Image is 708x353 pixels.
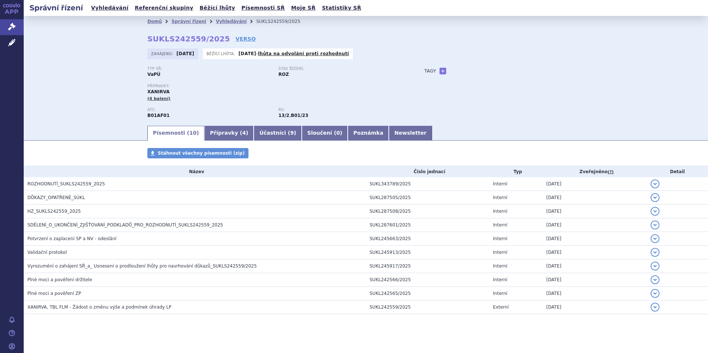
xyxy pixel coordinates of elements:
a: Stáhnout všechny písemnosti (zip) [147,148,248,158]
th: Typ [489,166,542,177]
a: Poznámka [348,126,389,141]
p: Přípravky: [147,84,410,88]
span: DŮKAZY_OPATŘENÉ_SÚKL [27,195,85,200]
a: Newsletter [389,126,432,141]
span: Externí [493,305,508,310]
span: Validační protokol [27,250,67,255]
a: Sloučení (0) [302,126,348,141]
p: Stav řízení: [278,67,402,71]
span: Interní [493,195,507,200]
span: Zahájeno: [151,51,174,57]
td: SUKL242559/2025 [366,300,489,314]
td: SUKL245663/2025 [366,232,489,246]
a: Vyhledávání [89,3,131,13]
td: [DATE] [542,191,647,205]
span: Interní [493,263,507,269]
td: [DATE] [542,273,647,287]
td: SUKL245913/2025 [366,246,489,259]
a: Domů [147,19,162,24]
span: 9 [290,130,294,136]
a: Statistiky SŘ [320,3,363,13]
span: Stáhnout všechny písemnosti (zip) [158,151,245,156]
span: XANIRVA, TBL FLM - Žádost o změnu výše a podmínek úhrady LP [27,305,171,310]
span: Interní [493,209,507,214]
a: Písemnosti (10) [147,126,204,141]
span: HZ_SUKLS242559_2025 [27,209,81,214]
td: [DATE] [542,232,647,246]
span: 4 [242,130,246,136]
span: Běžící lhůta: [207,51,237,57]
p: Typ SŘ: [147,67,271,71]
strong: SUKLS242559/2025 [147,34,230,43]
abbr: (?) [608,169,614,175]
td: [DATE] [542,287,647,300]
span: Vyrozumění o zahájení SŘ_a_ Usnesení o prodloužení lhůty pro navrhování důkazů_SUKLS242559/2025 [27,263,257,269]
a: Vyhledávání [216,19,247,24]
p: - [238,51,349,57]
td: SUKL242565/2025 [366,287,489,300]
td: SUKL287505/2025 [366,191,489,205]
span: Interní [493,181,507,186]
a: Referenční skupiny [133,3,196,13]
td: [DATE] [542,246,647,259]
button: detail [651,179,659,188]
button: detail [651,234,659,243]
a: + [440,68,446,74]
td: SUKL245917/2025 [366,259,489,273]
button: detail [651,193,659,202]
a: Běžící lhůty [197,3,237,13]
td: [DATE] [542,300,647,314]
span: 0 [336,130,340,136]
strong: RIVAROXABAN [147,113,170,118]
button: detail [651,221,659,229]
td: SUKL343789/2025 [366,177,489,191]
td: [DATE] [542,177,647,191]
h2: Správní řízení [24,3,89,13]
p: ATC: [147,108,271,112]
p: RS: [278,108,402,112]
a: Přípravky (4) [204,126,254,141]
span: Interní [493,250,507,255]
strong: gatrany a xabany vyšší síly [291,113,308,118]
strong: [DATE] [238,51,256,56]
a: Správní řízení [171,19,206,24]
span: Interní [493,236,507,241]
a: Moje SŘ [289,3,318,13]
span: Plné moci a pověření držitele [27,277,92,282]
span: Plné moci a pověření ZP [27,291,81,296]
td: [DATE] [542,205,647,218]
span: Interní [493,222,507,228]
button: detail [651,248,659,257]
strong: léčiva k terapii nebo k profylaxi tromboembolických onemocnění, přímé inhibitory faktoru Xa a tro... [278,113,289,118]
span: Interní [493,277,507,282]
span: Potvrzení o zaplacení SP a NV - odeslání [27,236,116,241]
a: lhůta na odvolání proti rozhodnutí [258,51,349,56]
span: ROZHODNUTÍ_SUKLS242559_2025 [27,181,105,186]
strong: VaPÚ [147,72,160,77]
td: SUKL242566/2025 [366,273,489,287]
span: (4 balení) [147,96,171,101]
button: detail [651,275,659,284]
th: Číslo jednací [366,166,489,177]
strong: ROZ [278,72,289,77]
span: SDĚLENÍ_O_UKONČENÍ_ZJIŠŤOVÁNÍ_PODKLADŮ_PRO_ROZHODNUTÍ_SUKLS242559_2025 [27,222,223,228]
th: Název [24,166,366,177]
td: SUKL287508/2025 [366,205,489,218]
span: XANIRVA [147,89,170,94]
a: Účastníci (9) [254,126,301,141]
button: detail [651,207,659,216]
strong: [DATE] [177,51,194,56]
li: SUKLS242559/2025 [256,16,310,27]
td: [DATE] [542,218,647,232]
td: SUKL287601/2025 [366,218,489,232]
button: detail [651,289,659,298]
h3: Tagy [424,67,436,75]
div: , [278,108,410,119]
span: 10 [189,130,196,136]
span: Interní [493,291,507,296]
th: Zveřejněno [542,166,647,177]
button: detail [651,303,659,312]
a: VERSO [236,35,256,43]
th: Detail [647,166,708,177]
td: [DATE] [542,259,647,273]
